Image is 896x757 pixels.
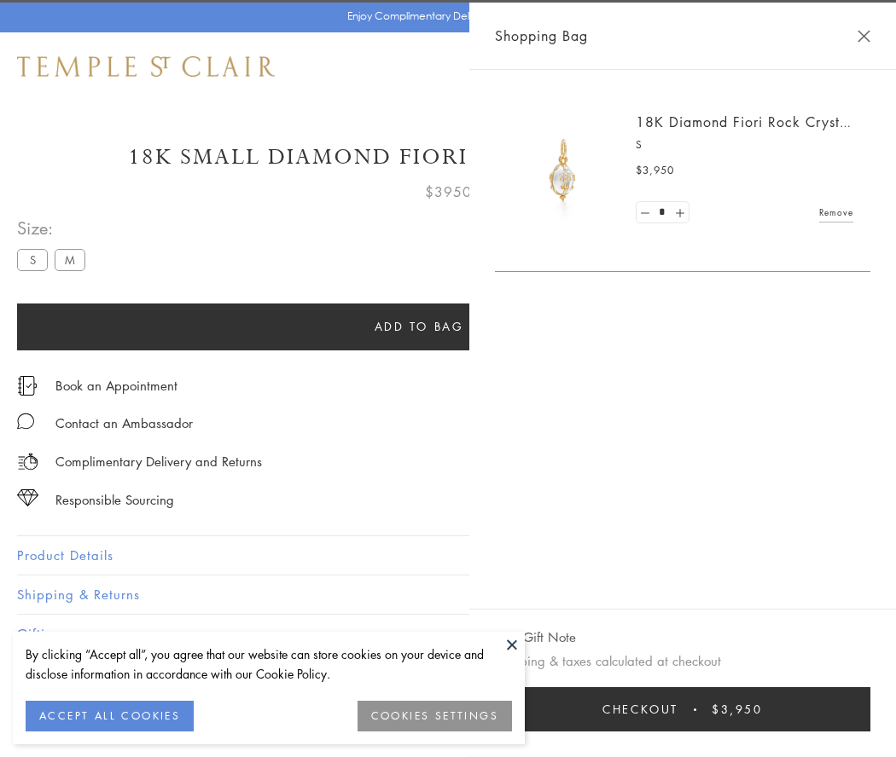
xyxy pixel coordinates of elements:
span: $3,950 [712,700,763,719]
span: $3,950 [636,162,674,179]
button: Gifting [17,615,879,653]
p: Complimentary Delivery and Returns [55,451,262,472]
div: Contact an Ambassador [55,413,193,434]
a: Remove [819,203,853,222]
img: MessageIcon-01_2.svg [17,413,34,430]
img: Temple St. Clair [17,56,275,77]
button: COOKIES SETTINGS [358,701,512,731]
p: Enjoy Complimentary Delivery & Returns [347,8,541,25]
div: By clicking “Accept all”, you agree that our website can store cookies on your device and disclos... [26,644,512,684]
img: P51889-E11FIORI [512,119,614,222]
button: ACCEPT ALL COOKIES [26,701,194,731]
a: Set quantity to 2 [671,202,688,223]
span: $3950 [425,181,472,203]
p: S [636,136,853,153]
button: Shipping & Returns [17,575,879,614]
label: M [55,249,85,270]
a: Set quantity to 0 [637,202,654,223]
img: icon_appointment.svg [17,376,38,396]
button: Checkout $3,950 [495,687,870,731]
span: Checkout [602,700,678,719]
span: Size: [17,214,92,242]
a: Book an Appointment [55,376,177,395]
button: Add Gift Note [495,627,576,648]
label: S [17,249,48,270]
span: Add to bag [375,317,464,336]
div: Responsible Sourcing [55,489,174,511]
button: Close Shopping Bag [858,30,870,43]
img: icon_delivery.svg [17,451,38,472]
p: Shipping & taxes calculated at checkout [495,650,870,672]
button: Product Details [17,536,879,575]
h1: 18K Small Diamond Fiori Rock Crystal Amulet [17,142,879,172]
span: Shopping Bag [495,25,588,47]
img: icon_sourcing.svg [17,489,38,506]
button: Add to bag [17,303,821,350]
